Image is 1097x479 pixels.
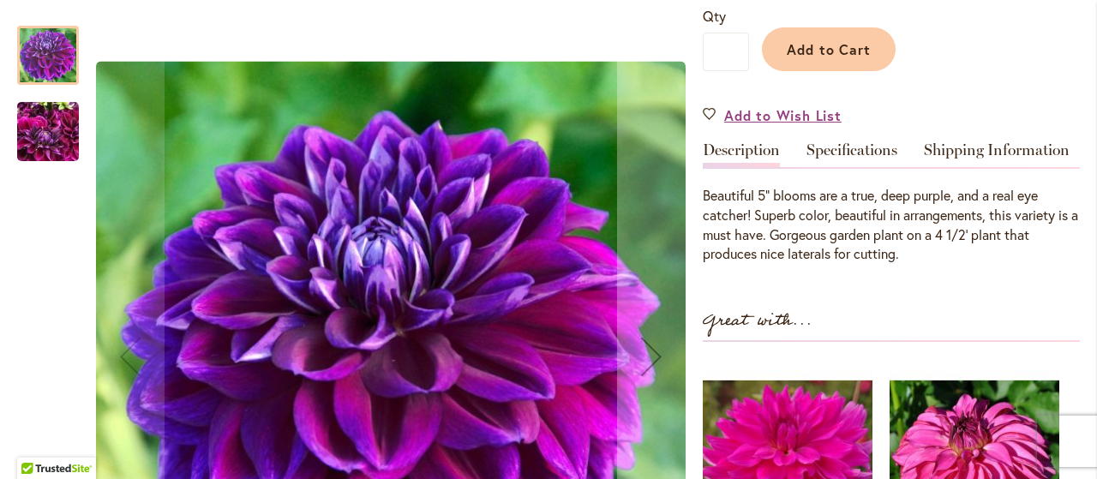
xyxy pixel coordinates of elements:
iframe: Launch Accessibility Center [13,418,61,466]
img: BOOGIE NITES [17,91,79,173]
a: Specifications [806,142,897,167]
div: Detailed Product Info [703,142,1080,264]
div: BOOGIE NITES [17,85,79,161]
strong: Great with... [703,307,812,335]
div: BOOGIE NITES [17,9,96,85]
span: Add to Wish List [724,105,842,125]
button: Add to Cart [762,27,896,71]
span: Qty [703,7,726,25]
a: Add to Wish List [703,105,842,125]
div: Beautiful 5” blooms are a true, deep purple, and a real eye catcher! Superb color, beautiful in a... [703,186,1080,264]
a: Description [703,142,780,167]
span: Add to Cart [787,40,872,58]
a: Shipping Information [924,142,1070,167]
